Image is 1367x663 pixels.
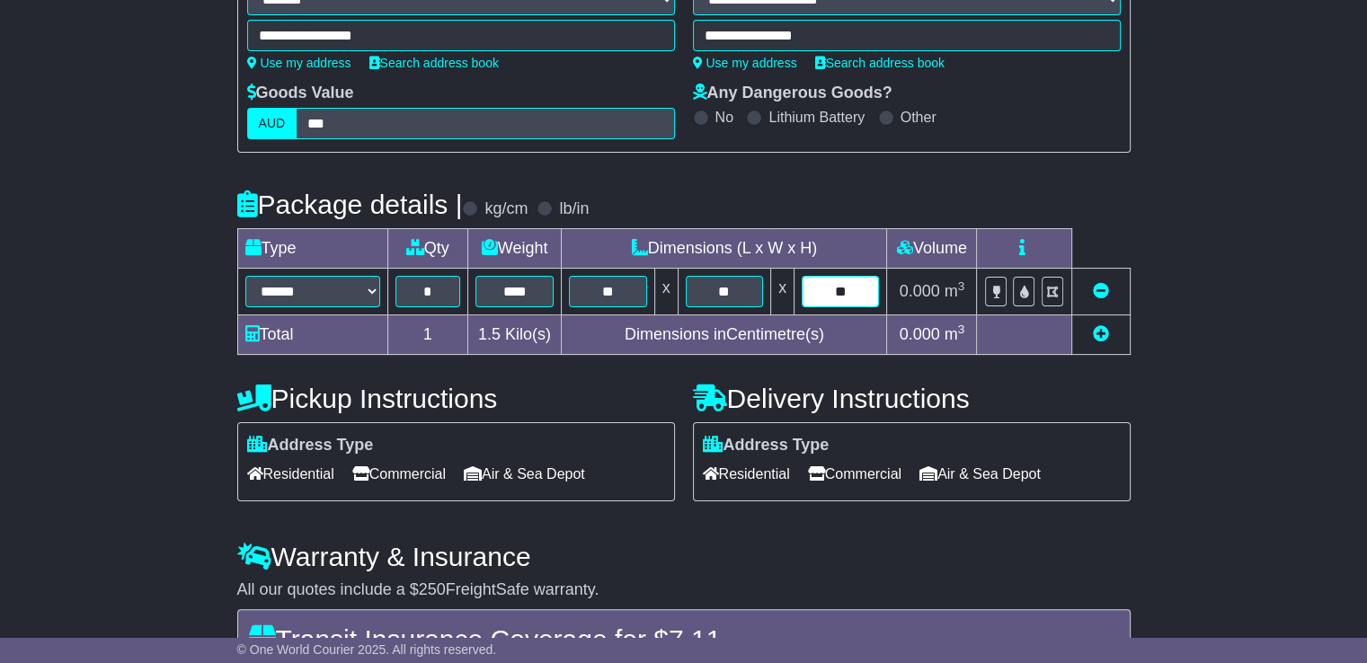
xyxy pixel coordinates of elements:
span: m [945,282,965,300]
h4: Transit Insurance Coverage for $ [249,624,1119,654]
a: Use my address [247,56,351,70]
label: No [715,109,733,126]
span: 7.11 [669,624,721,654]
span: Air & Sea Depot [464,460,585,488]
span: 250 [419,580,446,598]
span: Commercial [352,460,446,488]
label: AUD [247,108,297,139]
label: lb/in [559,199,589,219]
span: Residential [247,460,334,488]
td: x [654,269,678,315]
span: 1.5 [478,325,501,343]
span: 0.000 [900,282,940,300]
h4: Warranty & Insurance [237,542,1131,571]
td: Weight [467,229,561,269]
a: Use my address [693,56,797,70]
td: Qty [387,229,467,269]
label: kg/cm [484,199,528,219]
span: © One World Courier 2025. All rights reserved. [237,642,497,657]
a: Search address book [369,56,499,70]
td: x [771,269,794,315]
label: Other [901,109,936,126]
span: Commercial [808,460,901,488]
td: Volume [887,229,977,269]
sup: 3 [958,279,965,293]
sup: 3 [958,323,965,336]
label: Any Dangerous Goods? [693,84,892,103]
div: All our quotes include a $ FreightSafe warranty. [237,580,1131,600]
td: Dimensions in Centimetre(s) [562,315,887,355]
h4: Delivery Instructions [693,384,1131,413]
h4: Pickup Instructions [237,384,675,413]
h4: Package details | [237,190,463,219]
span: Air & Sea Depot [919,460,1041,488]
label: Lithium Battery [768,109,865,126]
span: Residential [703,460,790,488]
a: Add new item [1093,325,1109,343]
td: Type [237,229,387,269]
span: 0.000 [900,325,940,343]
a: Search address book [815,56,945,70]
label: Goods Value [247,84,354,103]
td: Dimensions (L x W x H) [562,229,887,269]
a: Remove this item [1093,282,1109,300]
td: Kilo(s) [467,315,561,355]
label: Address Type [703,436,830,455]
span: m [945,325,965,343]
td: 1 [387,315,467,355]
td: Total [237,315,387,355]
label: Address Type [247,436,374,455]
